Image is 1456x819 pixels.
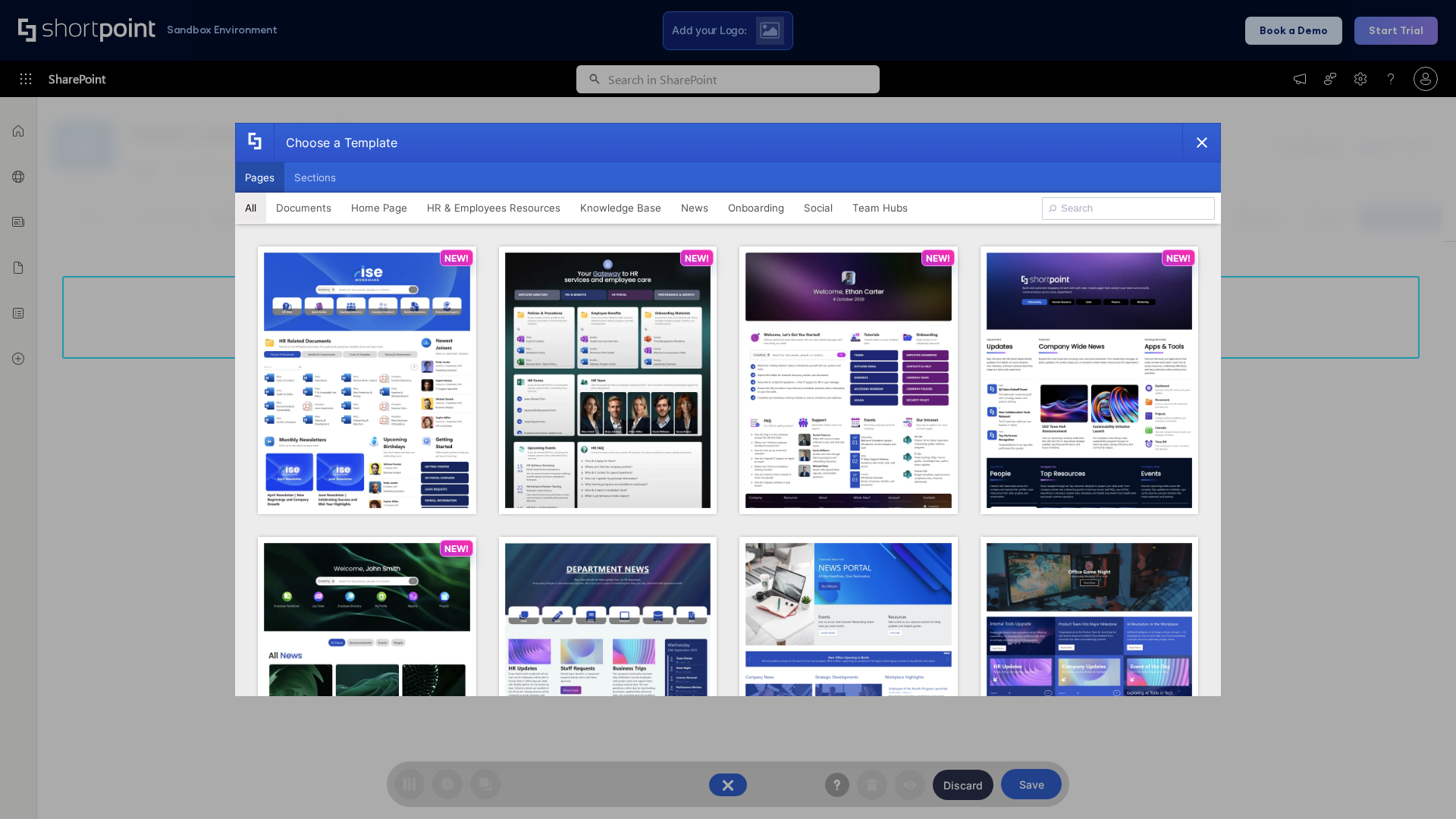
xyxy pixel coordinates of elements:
[685,253,709,264] p: NEW!
[671,193,718,223] button: News
[718,193,794,223] button: Onboarding
[794,193,843,223] button: Social
[341,193,417,223] button: Home Page
[266,193,341,223] button: Documents
[274,124,397,162] div: Choose a Template
[284,162,346,193] button: Sections
[1166,253,1191,264] p: NEW!
[1380,746,1456,819] iframe: Chat Widget
[235,123,1221,696] div: template selector
[444,253,469,264] p: NEW!
[235,162,284,193] button: Pages
[1042,197,1215,220] input: Search
[444,543,469,554] p: NEW!
[417,193,570,223] button: HR & Employees Resources
[926,253,950,264] p: NEW!
[235,193,266,223] button: All
[843,193,918,223] button: Team Hubs
[570,193,671,223] button: Knowledge Base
